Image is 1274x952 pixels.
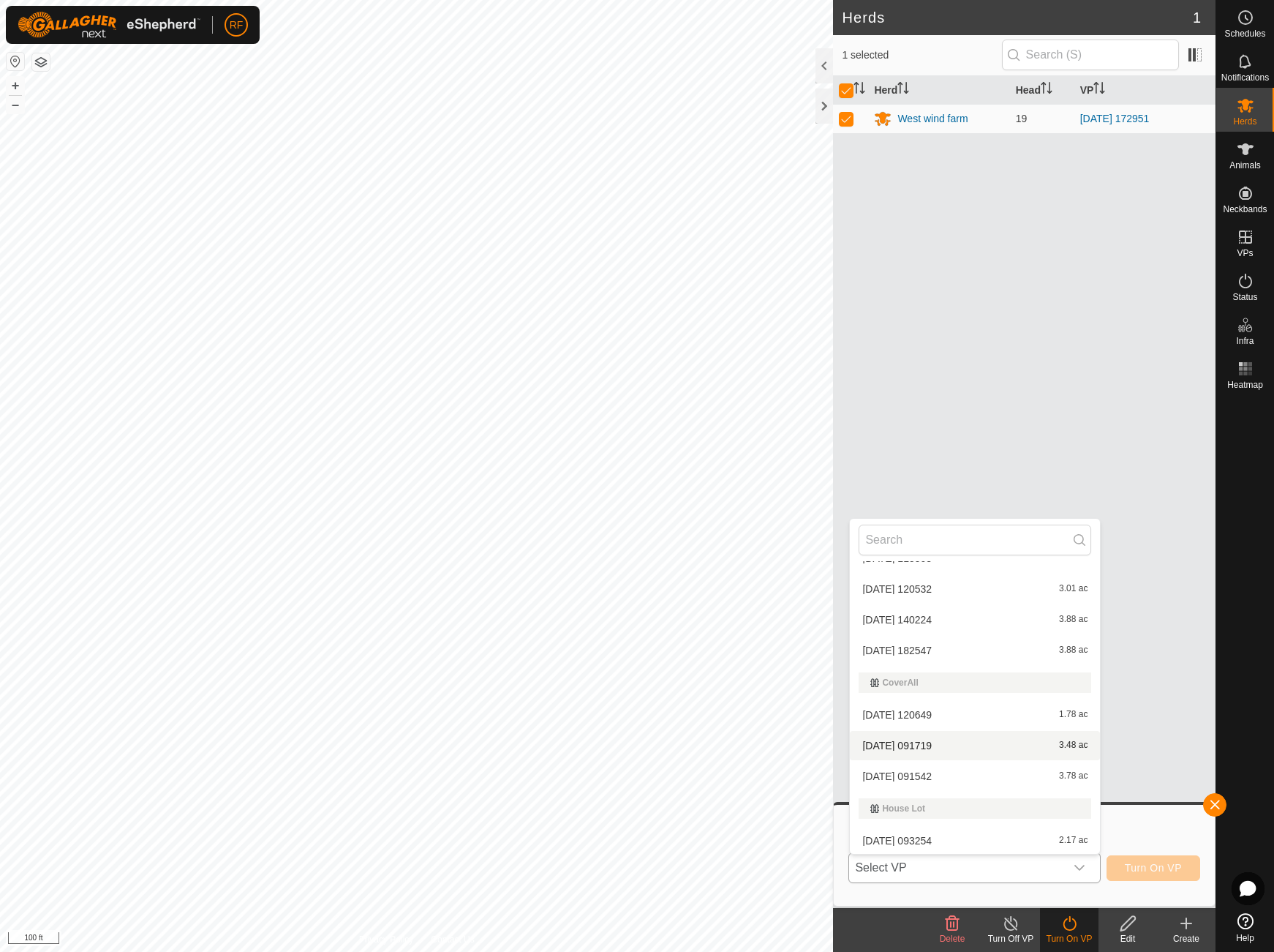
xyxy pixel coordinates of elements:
[862,615,932,625] span: [DATE] 140224
[897,84,909,96] p-sorticon: Activate to sort
[1193,7,1201,29] span: 1
[32,53,50,71] button: Map Layers
[1074,76,1215,105] th: VP
[850,636,1100,665] li: 2025-07-13 182547
[981,932,1040,945] div: Turn Off VP
[1002,40,1179,70] input: Search (S)
[1227,381,1263,389] span: Heatmap
[1041,84,1052,96] p-sorticon: Activate to sort
[1157,932,1215,945] div: Create
[868,76,1009,105] th: Herd
[842,9,1192,26] h2: Herds
[853,84,865,96] p-sorticon: Activate to sort
[7,53,24,70] button: Reset Map
[850,574,1100,604] li: 2025-07-13 120532
[7,77,24,94] button: +
[1224,29,1265,38] span: Schedules
[1221,73,1269,82] span: Notifications
[1107,855,1200,881] button: Turn On VP
[850,731,1100,760] li: 2025-07-16 091719
[1229,161,1261,170] span: Animals
[431,933,474,946] a: Contact Us
[859,525,1091,555] input: Search
[18,12,200,38] img: Gallagher Logo
[1232,293,1257,301] span: Status
[850,700,1100,730] li: 2025-07-13 120649
[1040,932,1098,945] div: Turn On VP
[1010,76,1074,105] th: Head
[1236,934,1254,942] span: Help
[850,826,1100,855] li: 2025-07-04 093254
[1059,741,1088,751] span: 3.48 ac
[1059,710,1088,720] span: 1.78 ac
[1223,205,1267,214] span: Neckbands
[1059,836,1088,846] span: 2.17 ac
[850,605,1100,634] li: 2025-07-13 140224
[842,48,1001,63] span: 1 selected
[1093,84,1105,96] p-sorticon: Activate to sort
[1098,932,1157,945] div: Edit
[230,18,244,33] span: RF
[897,111,968,127] div: West wind farm
[1236,337,1254,345] span: Infra
[1233,117,1256,126] span: Herds
[1065,853,1094,882] div: dropdown trigger
[940,934,965,944] span: Delete
[1059,615,1088,625] span: 3.88 ac
[870,804,1079,813] div: House Lot
[862,741,932,751] span: [DATE] 091719
[1080,113,1150,124] a: [DATE] 172951
[1216,907,1274,948] a: Help
[7,96,24,113] button: –
[849,853,1064,882] span: Select VP
[359,933,414,946] a: Privacy Policy
[1059,645,1088,656] span: 3.88 ac
[1059,584,1088,594] span: 3.01 ac
[862,836,932,846] span: [DATE] 093254
[870,678,1079,687] div: CoverAll
[1059,771,1088,782] span: 3.78 ac
[850,762,1100,791] li: 2025-07-18 091542
[862,645,932,656] span: [DATE] 182547
[862,710,932,720] span: [DATE] 120649
[1016,113,1028,124] span: 19
[862,584,932,594] span: [DATE] 120532
[1237,249,1253,258] span: VPs
[862,771,932,782] span: [DATE] 091542
[1125,862,1182,874] span: Turn On VP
